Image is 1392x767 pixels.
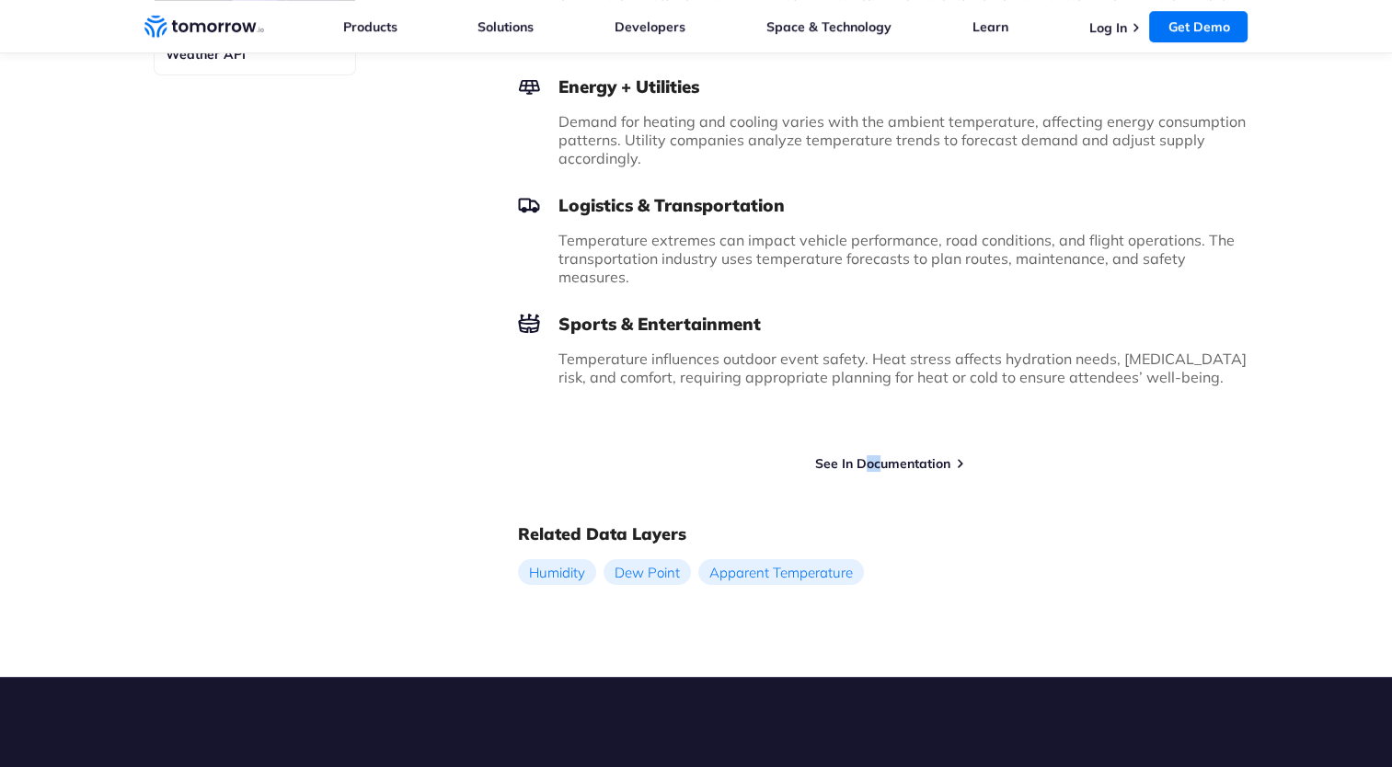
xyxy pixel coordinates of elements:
a: Apparent Temperature [698,559,864,585]
a: Solutions [477,18,534,35]
a: Learn [972,18,1008,35]
a: Developers [615,18,685,35]
h2: Related Data Layers [518,523,1248,545]
a: Home link [144,13,264,40]
a: Products [343,18,397,35]
a: Humidity [518,559,596,585]
h3: Logistics & Transportation [518,194,1248,216]
h3: Sports & Entertainment [518,313,1248,335]
a: See In Documentation [815,455,950,472]
a: Dew Point [604,559,691,585]
p: Demand for heating and cooling varies with the ambient temperature, affecting energy consumption ... [558,112,1248,167]
a: Get Demo [1149,11,1248,42]
p: Temperature extremes can impact vehicle performance, road conditions, and flight operations. The ... [558,231,1248,286]
a: Log In [1088,19,1126,36]
p: Temperature influences outdoor event safety. Heat stress affects hydration needs, [MEDICAL_DATA] ... [558,349,1248,386]
h3: Energy + Utilities [518,75,1248,97]
a: Space & Technology [766,18,892,35]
